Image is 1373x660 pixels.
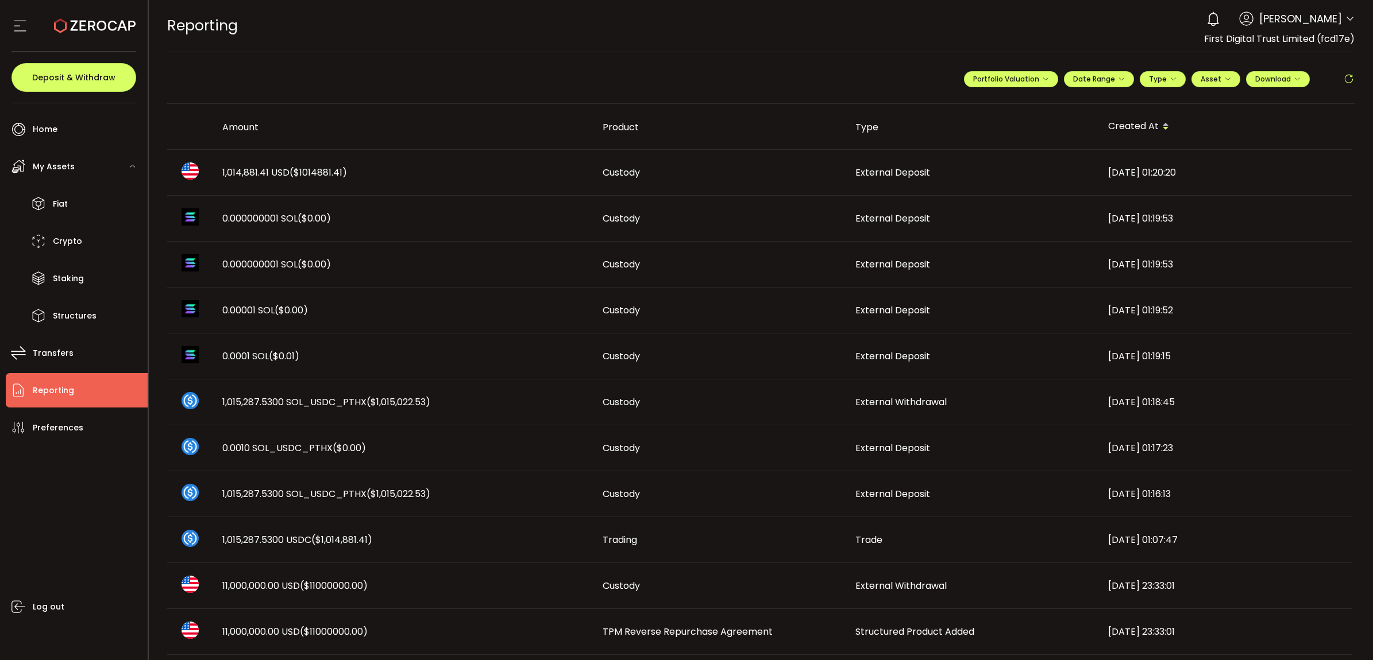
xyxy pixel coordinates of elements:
[53,270,84,287] span: Staking
[53,308,97,324] span: Structures
[182,254,199,271] img: sol_portfolio.png
[182,484,199,501] img: sol_usdc_pthx_portfolio.png
[1099,441,1352,455] div: [DATE] 01:17:23
[1099,304,1352,317] div: [DATE] 01:19:52
[300,579,368,592] span: ($11000000.00)
[603,166,640,179] span: Custody
[33,121,57,138] span: Home
[222,625,368,638] span: 11,000,000.00 USD
[1073,74,1125,84] span: Date Range
[1259,11,1342,26] span: [PERSON_NAME]
[973,74,1049,84] span: Portfolio Valuation
[1316,605,1373,660] iframe: Chat Widget
[1191,71,1240,87] button: Asset
[182,438,199,455] img: sol_usdc_pthx_portfolio.png
[855,487,930,500] span: External Deposit
[1140,71,1186,87] button: Type
[182,300,199,317] img: sol_portfolio.png
[593,121,846,134] div: Product
[167,15,238,36] span: Reporting
[603,212,640,225] span: Custody
[182,346,199,363] img: sol_portfolio.png
[53,233,82,250] span: Crypto
[269,350,299,363] span: ($0.01)
[32,73,115,81] span: Deposit & Withdraw
[1099,533,1352,546] div: [DATE] 01:07:47
[182,162,199,180] img: usd_portfolio.svg
[855,625,974,638] span: Structured Product Added
[222,395,430,409] span: 1,015,287.5300 SOL_USDC_PTHX
[603,487,640,500] span: Custody
[1099,117,1352,137] div: Created At
[855,533,882,546] span: Trade
[1099,212,1352,225] div: [DATE] 01:19:53
[1099,166,1352,179] div: [DATE] 01:20:20
[603,258,640,271] span: Custody
[603,625,773,638] span: TPM Reverse Repurchase Agreement
[33,382,74,399] span: Reporting
[222,579,368,592] span: 11,000,000.00 USD
[1099,579,1352,592] div: [DATE] 23:33:01
[603,441,640,455] span: Custody
[222,350,299,363] span: 0.0001 SOL
[298,212,331,225] span: ($0.00)
[1064,71,1134,87] button: Date Range
[603,350,640,363] span: Custody
[222,487,430,500] span: 1,015,287.5300 SOL_USDC_PTHX
[333,441,366,455] span: ($0.00)
[222,441,366,455] span: 0.0010 SOL_USDC_PTHX
[222,533,372,546] span: 1,015,287.5300 USDC
[222,258,331,271] span: 0.000000001 SOL
[1149,74,1177,84] span: Type
[182,530,199,547] img: usdc_portfolio.svg
[855,350,930,363] span: External Deposit
[367,487,430,500] span: ($1,015,022.53)
[855,579,947,592] span: External Withdrawal
[1204,32,1355,45] span: First Digital Trust Limited (fcd17e)
[33,420,83,436] span: Preferences
[53,196,68,212] span: Fiat
[1099,487,1352,500] div: [DATE] 01:16:13
[1099,395,1352,409] div: [DATE] 01:18:45
[964,71,1058,87] button: Portfolio Valuation
[222,212,331,225] span: 0.000000001 SOL
[222,304,308,317] span: 0.00001 SOL
[1099,258,1352,271] div: [DATE] 01:19:53
[1201,74,1221,84] span: Asset
[182,208,199,226] img: sol_portfolio.png
[603,533,637,546] span: Trading
[298,258,331,271] span: ($0.00)
[182,622,199,639] img: usd_portfolio.svg
[1246,71,1310,87] button: Download
[855,258,930,271] span: External Deposit
[33,599,64,615] span: Log out
[33,345,74,362] span: Transfers
[275,304,308,317] span: ($0.00)
[846,121,1099,134] div: Type
[855,304,930,317] span: External Deposit
[603,304,640,317] span: Custody
[213,121,593,134] div: Amount
[1255,74,1301,84] span: Download
[1099,350,1352,363] div: [DATE] 01:19:15
[855,395,947,409] span: External Withdrawal
[603,579,640,592] span: Custody
[182,576,199,593] img: usd_portfolio.svg
[311,533,372,546] span: ($1,014,881.41)
[855,441,930,455] span: External Deposit
[855,212,930,225] span: External Deposit
[222,166,347,179] span: 1,014,881.41 USD
[11,63,136,92] button: Deposit & Withdraw
[855,166,930,179] span: External Deposit
[33,158,75,175] span: My Assets
[603,395,640,409] span: Custody
[182,392,199,409] img: sol_usdc_pthx_portfolio.png
[300,625,368,638] span: ($11000000.00)
[1099,625,1352,638] div: [DATE] 23:33:01
[290,166,347,179] span: ($1014881.41)
[367,395,430,409] span: ($1,015,022.53)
